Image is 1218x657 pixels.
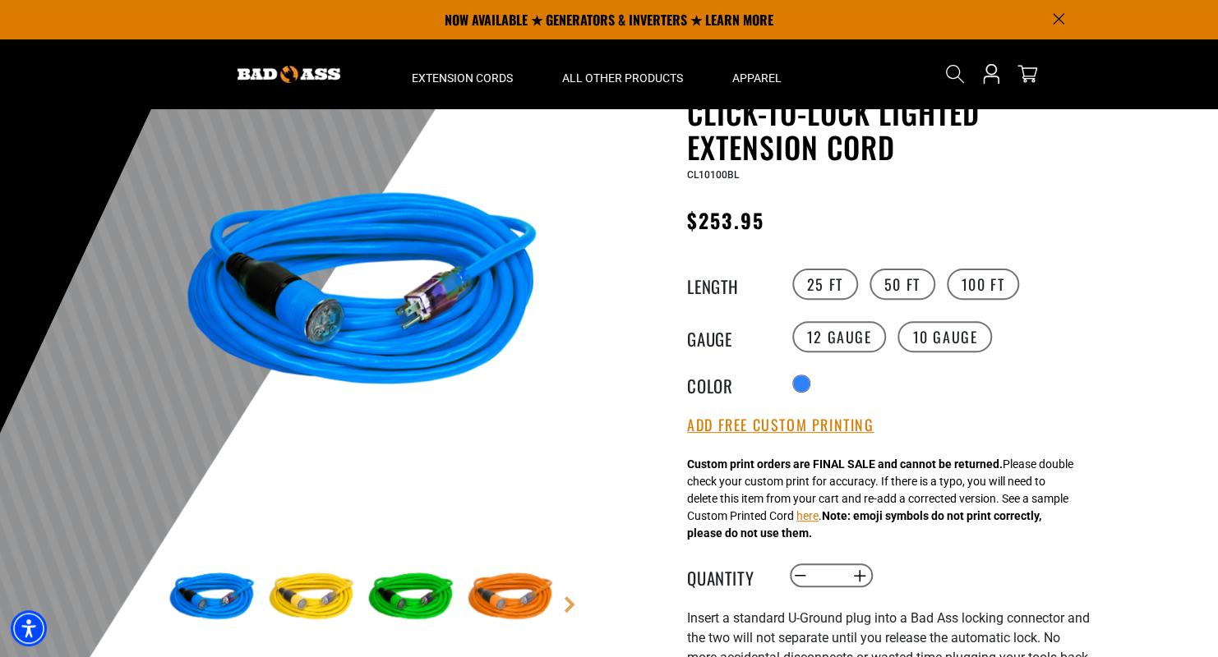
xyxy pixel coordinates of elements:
label: 10 Gauge [897,321,992,352]
label: 25 FT [792,269,858,300]
label: 50 FT [870,269,935,300]
a: cart [1014,64,1040,84]
img: orange [463,550,558,646]
summary: Apparel [708,39,806,108]
img: green [363,550,459,646]
summary: All Other Products [537,39,708,108]
label: Quantity [687,565,769,586]
span: $253.95 [687,205,764,235]
img: blue [164,99,561,494]
strong: Note: emoji symbols do not print correctly, please do not use them. [687,509,1041,540]
legend: Color [687,373,769,394]
label: 100 FT [947,269,1020,300]
button: Add Free Custom Printing [687,416,874,434]
img: yellow [264,550,359,646]
span: Apparel [732,71,782,85]
legend: Gauge [687,326,769,347]
a: Next [561,596,578,613]
span: CL10100BL [687,169,739,181]
summary: Search [942,61,968,87]
summary: Extension Cords [387,39,537,108]
div: Accessibility Menu [11,610,47,646]
button: here [796,508,819,525]
legend: Length [687,273,769,295]
img: blue [164,550,260,646]
img: Bad Ass Extension Cords [238,66,340,83]
strong: Custom print orders are FINAL SALE and cannot be returned. [687,457,1003,471]
div: Please double check your custom print for accuracy. If there is a typo, you will need to delete t... [687,456,1073,542]
a: Open this option [978,39,1004,108]
span: Extension Cords [412,71,513,85]
label: 12 Gauge [792,321,887,352]
h1: Click-to-Lock Lighted Extension Cord [687,95,1090,164]
span: All Other Products [562,71,683,85]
